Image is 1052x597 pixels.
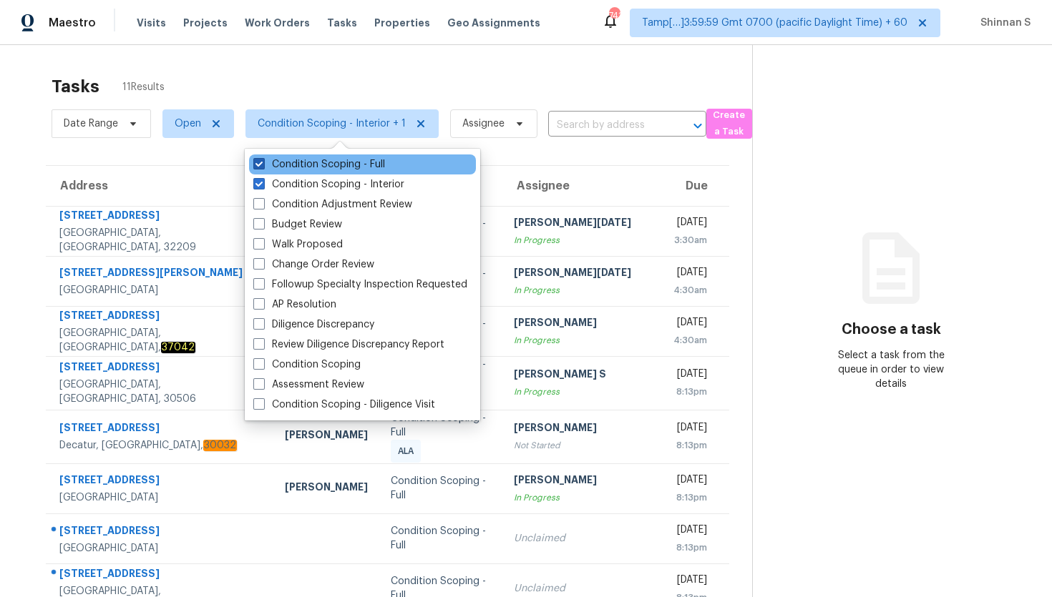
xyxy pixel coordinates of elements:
[59,473,262,490] div: [STREET_ADDRESS]
[514,315,651,333] div: [PERSON_NAME]
[203,440,237,451] em: 30032
[253,378,364,392] label: Assessment Review
[609,9,619,23] div: 741
[673,333,707,347] div: 4:30am
[253,398,435,412] label: Condition Scoping - Diligence Visit
[462,117,505,131] span: Assignee
[59,523,262,541] div: [STREET_ADDRESS]
[253,257,374,272] label: Change Order Review
[253,297,336,312] label: AP Resolution
[175,117,201,131] span: Open
[673,367,707,385] div: [DATE]
[673,541,707,555] div: 8:13pm
[673,233,707,247] div: 3:30am
[59,566,262,584] div: [STREET_ADDRESS]
[673,490,707,505] div: 8:13pm
[253,277,467,292] label: Followup Specialty Inspection Requested
[59,308,262,326] div: [STREET_ADDRESS]
[245,16,310,30] span: Work Orders
[514,385,651,399] div: In Progress
[398,444,419,458] span: ALA
[253,217,342,232] label: Budget Review
[514,420,651,438] div: [PERSON_NAME]
[514,215,651,233] div: [PERSON_NAME][DATE]
[502,166,662,206] th: Assignee
[706,109,752,139] button: Create a Task
[548,114,666,137] input: Search by address
[253,157,385,172] label: Condition Scoping - Full
[514,490,651,505] div: In Progress
[253,177,404,192] label: Condition Scoping - Interior
[673,283,707,297] div: 4:30am
[258,117,406,131] span: Condition Scoping - Interior + 1
[975,16,1031,30] span: Shinnan S
[514,473,651,490] div: [PERSON_NAME]
[253,337,444,352] label: Review Diligence Discrepancy Report
[391,411,492,440] div: Condition Scoping - Full
[391,474,492,503] div: Condition Scoping - Full
[59,378,262,406] div: [GEOGRAPHIC_DATA], [GEOGRAPHIC_DATA], 30506
[713,107,745,140] span: Create a Task
[59,283,262,297] div: [GEOGRAPHIC_DATA]
[59,420,262,438] div: [STREET_ADDRESS]
[59,360,262,378] div: [STREET_ADDRESS]
[642,16,907,30] span: Tamp[…]3:59:59 Gmt 0700 (pacific Daylight Time) + 60
[374,16,430,30] span: Properties
[673,385,707,399] div: 8:13pm
[391,524,492,553] div: Condition Scoping - Full
[49,16,96,30] span: Maestro
[137,16,166,30] span: Visits
[673,473,707,490] div: [DATE]
[447,16,540,30] span: Geo Assignments
[253,197,412,212] label: Condition Adjustment Review
[842,322,941,337] h3: Choose a task
[59,208,262,226] div: [STREET_ADDRESS]
[673,265,707,283] div: [DATE]
[514,438,651,453] div: Not Started
[673,420,707,438] div: [DATE]
[327,18,357,28] span: Tasks
[161,342,195,353] em: 37042
[253,357,361,372] label: Condition Scoping
[673,215,707,233] div: [DATE]
[673,573,707,591] div: [DATE]
[514,265,651,283] div: [PERSON_NAME][DATE]
[122,80,165,94] span: 11 Results
[59,490,262,505] div: [GEOGRAPHIC_DATA]
[822,348,960,391] div: Select a task from the queue in order to view details
[46,166,273,206] th: Address
[59,226,262,255] div: [GEOGRAPHIC_DATA], [GEOGRAPHIC_DATA], 32209
[64,117,118,131] span: Date Range
[514,283,651,297] div: In Progress
[59,541,262,556] div: [GEOGRAPHIC_DATA]
[514,233,651,247] div: In Progress
[673,315,707,333] div: [DATE]
[59,438,262,453] div: Decatur, [GEOGRAPHIC_DATA],
[52,79,99,94] h2: Tasks
[514,333,651,347] div: In Progress
[688,116,708,136] button: Open
[183,16,228,30] span: Projects
[59,326,262,355] div: [GEOGRAPHIC_DATA], [GEOGRAPHIC_DATA],
[253,237,343,252] label: Walk Proposed
[285,428,368,445] div: [PERSON_NAME]
[514,581,651,596] div: Unclaimed
[673,523,707,541] div: [DATE]
[673,438,707,453] div: 8:13pm
[59,265,262,283] div: [STREET_ADDRESS][PERSON_NAME]
[514,367,651,385] div: [PERSON_NAME] S
[514,531,651,546] div: Unclaimed
[285,480,368,498] div: [PERSON_NAME]
[662,166,729,206] th: Due
[253,317,374,332] label: Diligence Discrepancy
